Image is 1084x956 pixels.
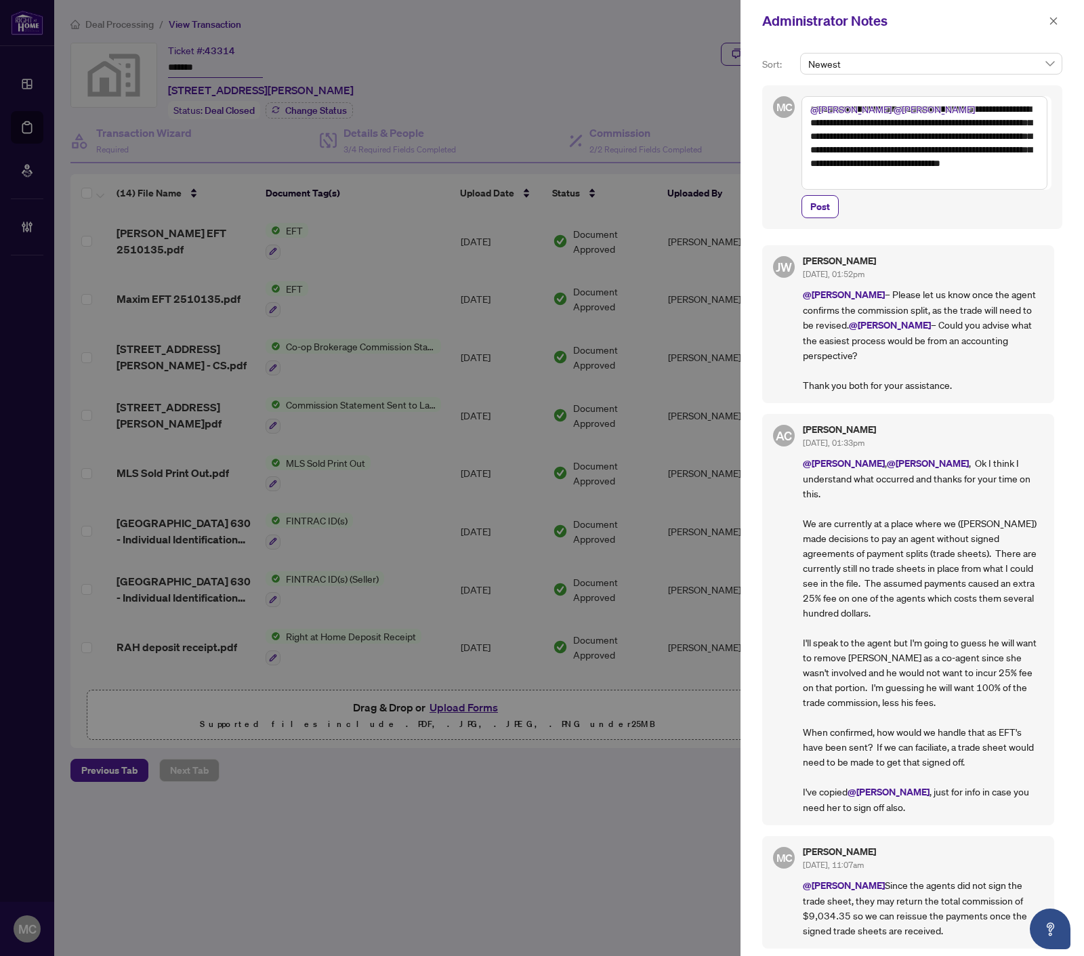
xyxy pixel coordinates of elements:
div: Administrator Notes [762,11,1045,31]
h5: [PERSON_NAME] [803,425,1043,434]
span: AC [776,426,792,445]
button: Open asap [1030,909,1070,949]
h5: [PERSON_NAME] [803,256,1043,266]
span: Post [810,196,830,217]
span: Newest [808,54,1054,74]
span: @[PERSON_NAME] [803,457,885,470]
button: Post [801,195,839,218]
p: – Please let us know once the agent confirms the commission split, as the trade will need to be r... [803,287,1043,392]
span: @[PERSON_NAME] [848,785,930,798]
span: [DATE], 01:52pm [803,269,864,279]
span: MC [776,849,792,866]
span: [DATE], 11:07am [803,860,864,870]
p: Sort: [762,57,795,72]
span: @[PERSON_NAME] [887,457,969,470]
p: Since the agents did not sign the trade sheet, they may return the total commission of $9,034.35 ... [803,877,1043,938]
span: @[PERSON_NAME] [803,288,885,301]
span: @[PERSON_NAME] [803,879,885,892]
span: MC [776,98,792,115]
span: @[PERSON_NAME] [849,318,931,331]
span: close [1049,16,1058,26]
h5: [PERSON_NAME] [803,847,1043,856]
span: [DATE], 01:33pm [803,438,864,448]
p: , , Ok I think I understand what occurred and thanks for your time on this. We are currently at a... [803,455,1043,814]
span: JW [776,257,792,276]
